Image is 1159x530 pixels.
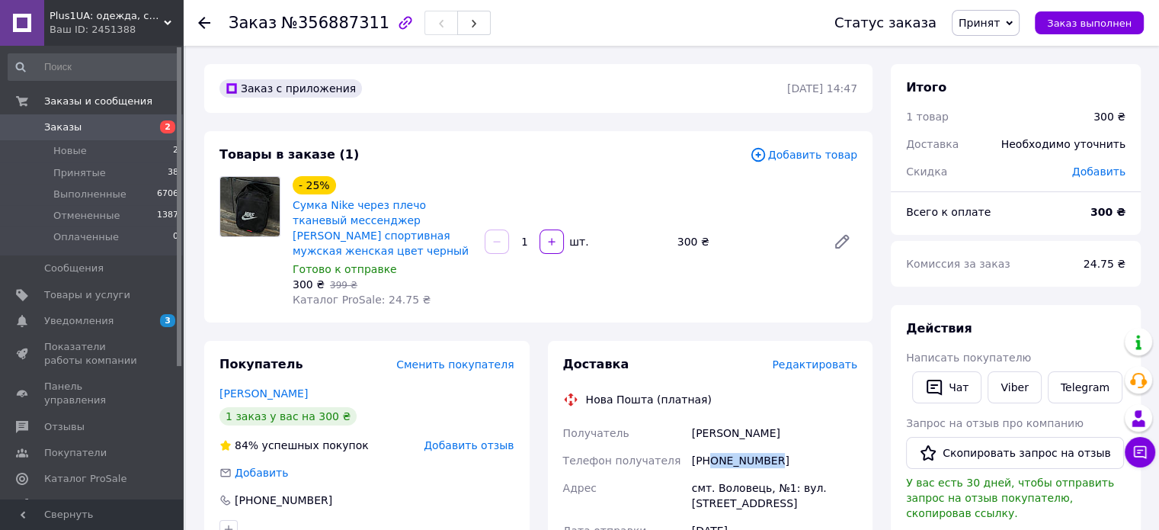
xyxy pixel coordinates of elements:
[235,439,258,451] span: 84%
[563,427,629,439] span: Получатель
[220,177,280,236] img: Сумка Nike через плечо тканевый мессенджер Найк барсетка спортивная мужская женская цвет черный
[168,166,178,180] span: 38
[44,262,104,275] span: Сообщения
[906,437,1124,469] button: Скопировать запрос на отзыв
[565,234,590,249] div: шт.
[160,314,175,327] span: 3
[827,226,857,257] a: Редактировать
[906,321,972,336] span: Действия
[44,446,107,460] span: Покупатели
[44,420,85,434] span: Отзывы
[281,14,389,32] span: №356887311
[1048,371,1122,403] a: Telegram
[689,447,860,474] div: [PHONE_NUMBER]
[44,380,141,407] span: Панель управления
[44,120,82,134] span: Заказы
[173,230,178,244] span: 0
[787,82,857,95] time: [DATE] 14:47
[8,53,180,81] input: Поиск
[235,467,288,479] span: Добавить
[671,231,821,252] div: 300 ₴
[1047,18,1132,29] span: Заказ выполнен
[233,493,334,508] div: [PHONE_NUMBER]
[198,15,210,31] div: Вернуться назад
[1090,206,1125,218] b: 300 ₴
[219,147,359,162] span: Товары в заказе (1)
[1084,258,1125,270] span: 24.75 ₴
[988,371,1041,403] a: Viber
[53,188,126,201] span: Выполненные
[53,230,119,244] span: Оплаченные
[906,138,959,150] span: Доставка
[582,392,716,407] div: Нова Пошта (платная)
[219,407,357,426] div: 1 заказ у вас на 300 ₴
[689,419,860,447] div: [PERSON_NAME]
[219,79,362,98] div: Заказ с приложения
[689,474,860,517] div: смт. Воловець, №1: вул. [STREET_ADDRESS]
[173,144,178,158] span: 2
[750,146,857,163] span: Добавить товар
[1125,437,1155,467] button: Чат с покупателем
[293,199,469,257] a: Сумка Nike через плечо тканевый мессенджер [PERSON_NAME] спортивная мужская женская цвет черный
[1035,11,1144,34] button: Заказ выполнен
[229,14,277,32] span: Заказ
[293,294,431,306] span: Каталог ProSale: 24.75 ₴
[396,358,514,371] span: Сменить покупателя
[772,358,857,371] span: Редактировать
[906,165,947,178] span: Скидка
[992,127,1135,161] div: Необходимо уточнить
[53,166,106,180] span: Принятые
[157,188,178,201] span: 6706
[906,206,991,218] span: Всего к оплате
[563,482,597,494] span: Адрес
[44,288,130,302] span: Товары и услуги
[44,472,126,486] span: Каталог ProSale
[424,439,514,451] span: Добавить отзыв
[563,357,629,371] span: Доставка
[44,498,101,512] span: Аналитика
[906,477,1114,519] span: У вас есть 30 дней, чтобы отправить запрос на отзыв покупателю, скопировав ссылку.
[293,278,325,291] span: 300 ₴
[219,438,369,453] div: успешных покупок
[44,340,141,368] span: Показатели работы компании
[906,111,949,123] span: 1 товар
[906,352,1031,364] span: Написать покупателю
[53,209,120,223] span: Отмененные
[563,455,681,467] span: Телефон получателя
[50,23,183,37] div: Ваш ID: 2451388
[50,9,164,23] span: Plus1UA: одежда, сумки, аксессуары
[1093,109,1125,124] div: 300 ₴
[906,80,946,95] span: Итого
[157,209,178,223] span: 1387
[44,95,152,108] span: Заказы и сообщения
[44,314,114,328] span: Уведомления
[219,387,308,400] a: [PERSON_NAME]
[912,371,981,403] button: Чат
[219,357,303,371] span: Покупатель
[906,258,1010,270] span: Комиссия за заказ
[330,280,357,291] span: 399 ₴
[53,144,87,158] span: Новые
[293,263,397,275] span: Готово к отправке
[959,17,1000,29] span: Принят
[906,417,1084,429] span: Запрос на отзыв про компанию
[160,120,175,133] span: 2
[1072,165,1125,178] span: Добавить
[834,15,936,31] div: Статус заказа
[293,176,336,194] div: - 25%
